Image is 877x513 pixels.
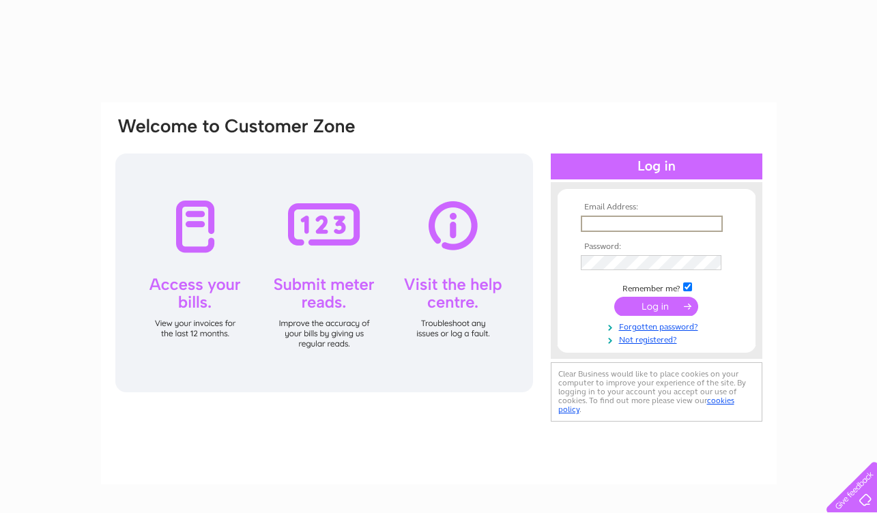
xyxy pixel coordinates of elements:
[558,396,734,414] a: cookies policy
[614,297,698,316] input: Submit
[577,280,736,294] td: Remember me?
[577,242,736,252] th: Password:
[581,332,736,345] a: Not registered?
[581,319,736,332] a: Forgotten password?
[551,362,762,422] div: Clear Business would like to place cookies on your computer to improve your experience of the sit...
[577,203,736,212] th: Email Address:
